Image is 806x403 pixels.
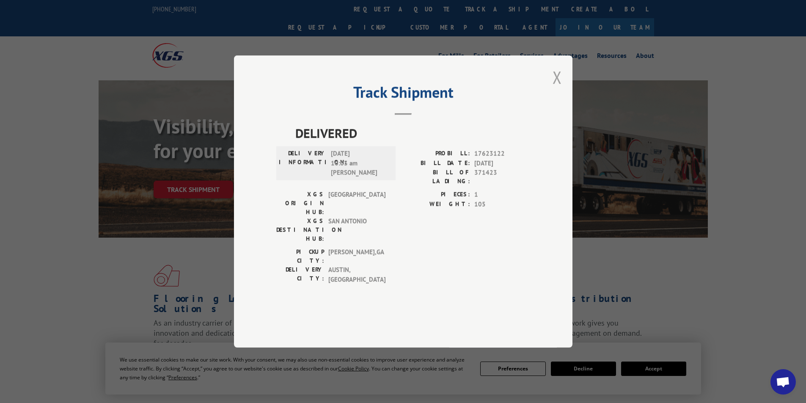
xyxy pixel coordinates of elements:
[474,149,530,159] span: 17623122
[403,149,470,159] label: PROBILL:
[403,200,470,209] label: WEIGHT:
[295,123,530,143] span: DELIVERED
[328,190,385,217] span: [GEOGRAPHIC_DATA]
[328,217,385,243] span: SAN ANTONIO
[403,190,470,200] label: PIECES:
[276,247,324,265] label: PICKUP CITY:
[276,86,530,102] h2: Track Shipment
[279,149,327,178] label: DELIVERY INFORMATION:
[770,369,796,395] div: Open chat
[474,159,530,168] span: [DATE]
[553,66,562,88] button: Close modal
[328,247,385,265] span: [PERSON_NAME] , GA
[331,149,388,178] span: [DATE] 10:03 am [PERSON_NAME]
[474,168,530,186] span: 371423
[474,190,530,200] span: 1
[403,159,470,168] label: BILL DATE:
[276,190,324,217] label: XGS ORIGIN HUB:
[474,200,530,209] span: 105
[276,217,324,243] label: XGS DESTINATION HUB:
[403,168,470,186] label: BILL OF LADING:
[276,265,324,284] label: DELIVERY CITY:
[328,265,385,284] span: AUSTIN , [GEOGRAPHIC_DATA]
